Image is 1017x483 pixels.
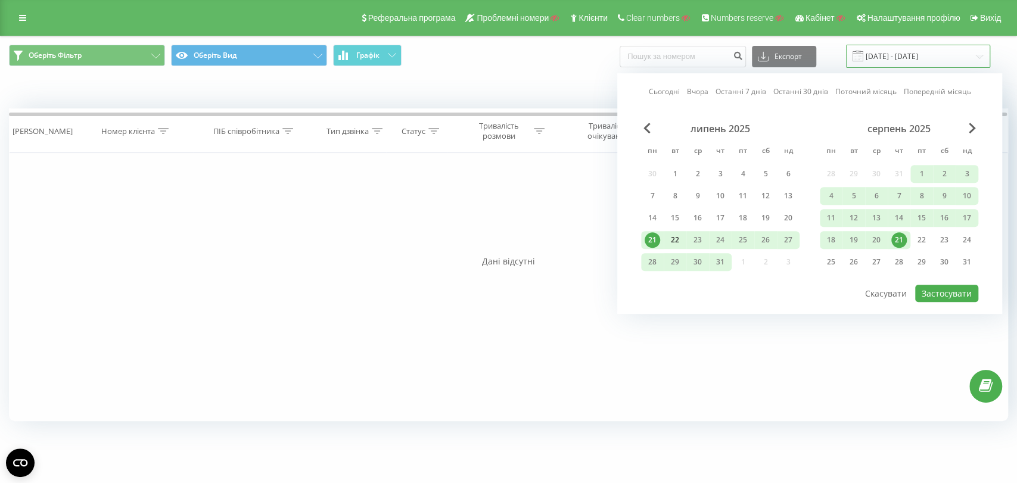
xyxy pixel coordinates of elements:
div: вт 26 серп 2025 р. [842,253,865,271]
div: 5 [758,166,773,182]
div: Дані відсутні [9,255,1008,267]
div: 2 [690,166,705,182]
abbr: понеділок [822,143,840,161]
div: пт 8 серп 2025 р. [910,187,933,205]
button: Оберіть Фільтр [9,45,165,66]
span: Numbers reserve [711,13,773,23]
span: Графік [356,51,380,60]
span: Проблемні номери [477,13,549,23]
div: 8 [914,188,929,204]
div: пн 28 лип 2025 р. [641,253,664,271]
div: нд 20 лип 2025 р. [777,209,800,227]
button: Графік [333,45,402,66]
div: 31 [959,254,975,270]
div: вт 5 серп 2025 р. [842,187,865,205]
div: 13 [780,188,796,204]
span: Реферальна програма [368,13,456,23]
div: 20 [869,232,884,248]
div: 24 [713,232,728,248]
div: чт 14 серп 2025 р. [888,209,910,227]
div: 25 [735,232,751,248]
div: сб 9 серп 2025 р. [933,187,956,205]
div: 5 [846,188,862,204]
div: пт 25 лип 2025 р. [732,231,754,249]
span: Оберіть Фільтр [29,51,82,60]
div: 3 [713,166,728,182]
div: 16 [690,210,705,226]
abbr: середа [867,143,885,161]
div: 23 [937,232,952,248]
div: 3 [959,166,975,182]
div: нд 31 серп 2025 р. [956,253,978,271]
span: Previous Month [643,123,651,133]
div: сб 26 лип 2025 р. [754,231,777,249]
span: Next Month [969,123,976,133]
div: чт 21 серп 2025 р. [888,231,910,249]
div: чт 3 лип 2025 р. [709,165,732,183]
div: сб 12 лип 2025 р. [754,187,777,205]
abbr: середа [689,143,707,161]
div: 17 [959,210,975,226]
div: пт 11 лип 2025 р. [732,187,754,205]
div: 4 [823,188,839,204]
a: Сьогодні [649,86,680,98]
div: 14 [645,210,660,226]
div: пт 15 серп 2025 р. [910,209,933,227]
div: 10 [959,188,975,204]
div: 9 [937,188,952,204]
div: ср 20 серп 2025 р. [865,231,888,249]
div: 27 [869,254,884,270]
div: 19 [758,210,773,226]
div: пн 7 лип 2025 р. [641,187,664,205]
div: 21 [891,232,907,248]
div: ср 6 серп 2025 р. [865,187,888,205]
div: чт 28 серп 2025 р. [888,253,910,271]
div: 7 [645,188,660,204]
div: 2 [937,166,952,182]
div: сб 19 лип 2025 р. [754,209,777,227]
div: 24 [959,232,975,248]
a: Останні 30 днів [773,86,828,98]
span: Вихід [980,13,1001,23]
div: 17 [713,210,728,226]
div: 26 [758,232,773,248]
abbr: четвер [711,143,729,161]
div: чт 7 серп 2025 р. [888,187,910,205]
div: вт 22 лип 2025 р. [664,231,686,249]
abbr: понеділок [643,143,661,161]
div: Тривалість очікування [577,121,640,141]
span: Налаштування профілю [867,13,960,23]
div: пт 1 серп 2025 р. [910,165,933,183]
div: ПІБ співробітника [213,126,279,136]
div: пт 22 серп 2025 р. [910,231,933,249]
abbr: п’ятниця [734,143,752,161]
div: ср 27 серп 2025 р. [865,253,888,271]
div: 11 [735,188,751,204]
div: пт 4 лип 2025 р. [732,165,754,183]
div: серпень 2025 [820,123,978,135]
div: пн 21 лип 2025 р. [641,231,664,249]
abbr: субота [757,143,775,161]
div: сб 5 лип 2025 р. [754,165,777,183]
div: нд 10 серп 2025 р. [956,187,978,205]
a: Попередній місяць [904,86,971,98]
div: 22 [667,232,683,248]
div: вт 12 серп 2025 р. [842,209,865,227]
div: 6 [869,188,884,204]
div: нд 17 серп 2025 р. [956,209,978,227]
div: пн 11 серп 2025 р. [820,209,842,227]
div: 12 [758,188,773,204]
div: вт 8 лип 2025 р. [664,187,686,205]
div: пн 14 лип 2025 р. [641,209,664,227]
div: ср 13 серп 2025 р. [865,209,888,227]
div: сб 16 серп 2025 р. [933,209,956,227]
div: нд 3 серп 2025 р. [956,165,978,183]
div: 26 [846,254,862,270]
abbr: вівторок [845,143,863,161]
div: ср 9 лип 2025 р. [686,187,709,205]
div: 29 [914,254,929,270]
div: 1 [667,166,683,182]
abbr: неділя [958,143,976,161]
div: 22 [914,232,929,248]
div: чт 17 лип 2025 р. [709,209,732,227]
